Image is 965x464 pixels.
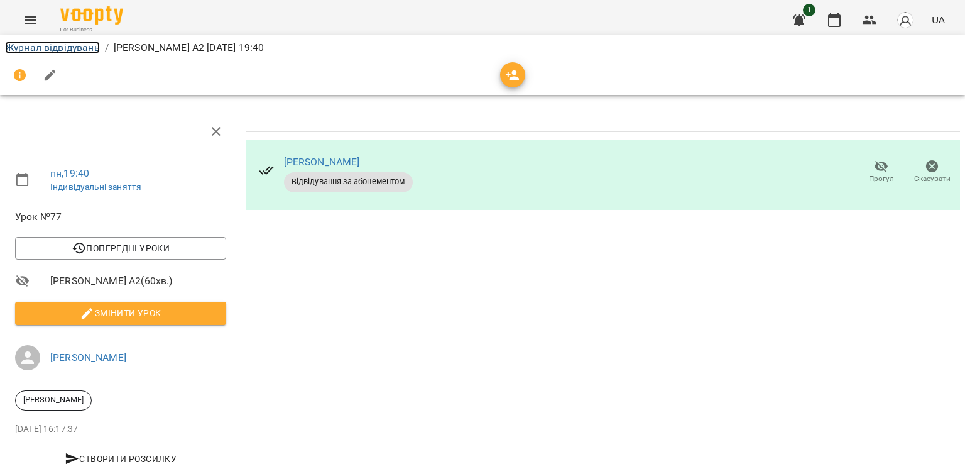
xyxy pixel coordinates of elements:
[15,237,226,260] button: Попередні уроки
[15,302,226,324] button: Змінити урок
[5,40,960,55] nav: breadcrumb
[60,6,123,25] img: Voopty Logo
[15,209,226,224] span: Урок №77
[50,351,126,363] a: [PERSON_NAME]
[114,40,264,55] p: [PERSON_NAME] A2 [DATE] 19:40
[897,11,914,29] img: avatar_s.png
[50,182,141,192] a: Індивідуальні заняття
[869,174,894,184] span: Прогул
[15,5,45,35] button: Menu
[803,4,815,16] span: 1
[5,41,100,53] a: Журнал відвідувань
[60,26,123,34] span: For Business
[50,273,226,289] span: [PERSON_NAME] A2 ( 60 хв. )
[927,8,950,31] button: UA
[105,40,109,55] li: /
[15,423,226,436] p: [DATE] 16:17:37
[15,390,92,411] div: [PERSON_NAME]
[284,156,360,168] a: [PERSON_NAME]
[16,394,91,406] span: [PERSON_NAME]
[284,176,413,187] span: Відвідування за абонементом
[914,174,951,184] span: Скасувати
[25,306,216,321] span: Змінити урок
[932,13,945,26] span: UA
[25,241,216,256] span: Попередні уроки
[907,155,957,190] button: Скасувати
[50,167,89,179] a: пн , 19:40
[856,155,907,190] button: Прогул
